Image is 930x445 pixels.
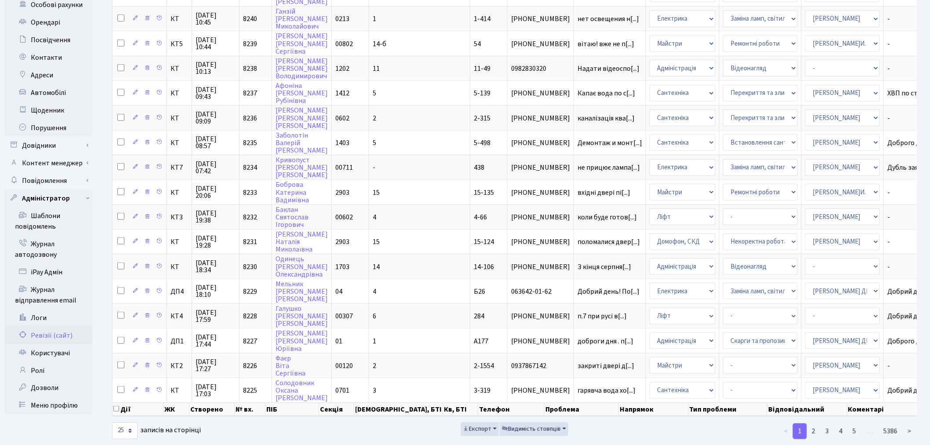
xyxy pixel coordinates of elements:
span: [PHONE_NUMBER] [511,90,570,97]
span: З кінця серпня[...] [578,262,631,272]
span: Видимість стовпців [502,425,561,434]
a: ЗаболотінВалерій[PERSON_NAME] [276,131,328,155]
span: [DATE] 17:27 [196,358,236,372]
a: Контакти [4,49,92,66]
a: ФаєрВітаСергіївна [276,354,305,378]
span: коли буде готов[...] [578,212,637,222]
span: 6 [373,311,376,321]
a: БоброваКатеринаВадимівна [276,180,309,205]
span: [PHONE_NUMBER] [511,164,570,171]
th: № вх. [235,403,266,416]
a: Шаблони повідомлень [4,207,92,235]
span: КТ [171,238,188,245]
span: закриті двері д[...] [578,361,634,371]
span: [DATE] 10:44 [196,36,236,51]
span: КТ [171,90,188,97]
span: [PHONE_NUMBER] [511,189,570,196]
span: 01 [335,336,342,346]
th: Кв, БТІ [443,403,478,416]
a: Галушко[PERSON_NAME][PERSON_NAME] [276,304,328,328]
a: Ревізії (сайт) [4,327,92,344]
span: [DATE] 20:06 [196,185,236,199]
select: записів на сторінці [112,423,138,439]
span: 00711 [335,163,353,172]
th: Тип проблеми [689,403,768,416]
span: 8234 [243,163,257,172]
span: 15 [373,188,380,197]
span: 4-66 [474,212,487,222]
span: 8240 [243,14,257,24]
span: не прицює лампа[...] [578,163,640,172]
span: [PHONE_NUMBER] [511,40,570,47]
a: Одинець[PERSON_NAME]Олександрівна [276,255,328,279]
a: Довідники [4,137,92,154]
span: А177 [474,336,488,346]
span: КТ3 [171,214,188,221]
a: СолодовникОксана[PERSON_NAME] [276,378,328,403]
span: 8226 [243,361,257,371]
a: 1 [793,423,807,439]
th: Створено [189,403,235,416]
span: 063642-01-62 [511,288,570,295]
th: Телефон [478,403,545,416]
span: 1 [373,336,376,346]
span: 8238 [243,64,257,73]
span: 11-49 [474,64,490,73]
span: КТ4 [171,313,188,320]
span: Надати відеоспо[...] [578,64,639,73]
a: Користувачі [4,344,92,362]
span: 1703 [335,262,349,272]
span: нет освещения н[...] [578,14,639,24]
span: 1412 [335,88,349,98]
span: КТ [171,263,188,270]
a: Порушення [4,119,92,137]
span: 5 [373,138,376,148]
span: КТ5 [171,40,188,47]
span: 8228 [243,311,257,321]
span: [PHONE_NUMBER] [511,15,570,22]
span: 2903 [335,237,349,247]
th: Проблема [545,403,619,416]
span: КТ [171,115,188,122]
a: [PERSON_NAME][PERSON_NAME]Сергіївна [276,32,328,56]
a: Журнал автодозвону [4,235,92,263]
span: 1403 [335,138,349,148]
a: Логи [4,309,92,327]
th: [DEMOGRAPHIC_DATA], БТІ [354,403,443,416]
a: Меню профілю [4,397,92,415]
span: [DATE] 18:34 [196,259,236,274]
a: Журнал відправлення email [4,281,92,309]
span: [DATE] 17:59 [196,309,236,323]
a: Повідомлення [4,172,92,190]
span: 14 [373,262,380,272]
a: iPay Адмін [4,263,92,281]
span: [DATE] 19:28 [196,235,236,249]
span: 1-414 [474,14,490,24]
span: [DATE] 10:13 [196,61,236,75]
a: Ролі [4,362,92,379]
span: 1 [373,14,376,24]
span: 8225 [243,386,257,395]
span: 0213 [335,14,349,24]
span: 14-106 [474,262,494,272]
span: [DATE] 08:57 [196,135,236,150]
span: 1202 [335,64,349,73]
span: 438 [474,163,484,172]
span: вхідні двері пі[...] [578,188,630,197]
span: 2903 [335,188,349,197]
a: Адміністратор [4,190,92,207]
span: 8230 [243,262,257,272]
span: КТ [171,15,188,22]
a: Кривопуст[PERSON_NAME][PERSON_NAME] [276,155,328,180]
span: 15 [373,237,380,247]
span: [DATE] 09:09 [196,111,236,125]
span: 15-135 [474,188,494,197]
th: Напрямок [619,403,689,416]
th: ПІБ [265,403,319,416]
a: БакланСвятославІгорович [276,205,309,230]
a: [PERSON_NAME][PERSON_NAME]Юріївна [276,329,328,354]
a: 3 [820,423,834,439]
span: 284 [474,311,484,321]
span: 0937867142 [511,362,570,369]
span: 2 [373,361,376,371]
